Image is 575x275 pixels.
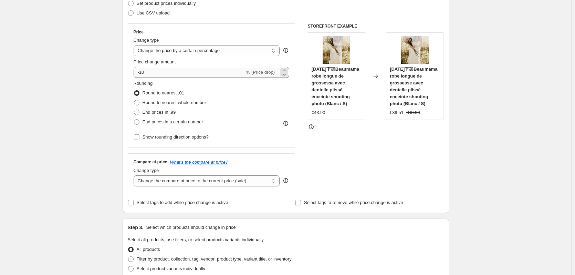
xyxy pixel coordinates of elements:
[246,70,275,75] span: % (Price drop)
[134,168,159,173] span: Change type
[137,1,196,6] span: Set product prices individually
[134,159,167,165] h3: Compare at price
[143,119,203,124] span: End prices in a certain number
[401,36,429,64] img: 19e2fc889f61220dd8aa1a34dfae6a10_80x.jpg
[134,59,176,64] span: Price change amount
[137,266,205,271] span: Select product variants individually
[304,200,403,205] span: Select tags to remove while price change is active
[143,100,206,105] span: Round to nearest whole number
[137,247,160,252] span: All products
[134,67,245,78] input: -15
[128,237,264,242] span: Select all products, use filters, or select products variants individually
[134,38,159,43] span: Change type
[146,224,236,231] p: Select which products should change in price
[170,160,228,165] button: What's the compare at price?
[312,67,359,106] span: [DATE]下架Beaumama robe longue de grossesse avec dentelle plissé enceinte shooting photo (Blanc / S)
[323,36,350,64] img: 19e2fc889f61220dd8aa1a34dfae6a10_80x.jpg
[143,134,209,140] span: Show rounding direction options?
[406,109,420,116] strike: €43.90
[390,67,437,106] span: [DATE]下架Beaumama robe longue de grossesse avec dentelle plissé enceinte shooting photo (Blanc / S)
[134,81,153,86] span: Rounding
[308,23,444,29] h6: STOREFRONT EXAMPLE
[128,224,144,231] h2: Step 3.
[143,90,184,95] span: Round to nearest .01
[143,110,176,115] span: End prices in .99
[282,177,289,184] div: help
[134,29,144,35] h3: Price
[282,47,289,54] div: help
[390,109,404,116] div: €39.51
[312,109,325,116] div: €43.90
[137,256,292,262] span: Filter by product, collection, tag, vendor, product type, variant title, or inventory
[137,200,228,205] span: Select tags to add while price change is active
[137,10,170,16] span: Use CSV upload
